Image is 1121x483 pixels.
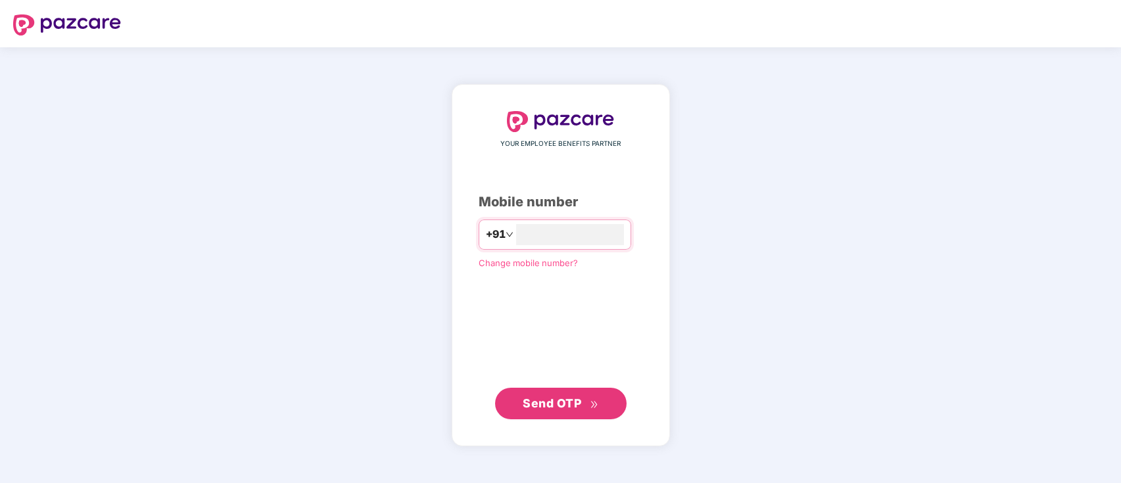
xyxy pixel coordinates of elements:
[479,192,643,212] div: Mobile number
[479,258,578,268] a: Change mobile number?
[506,231,513,239] span: down
[500,139,621,149] span: YOUR EMPLOYEE BENEFITS PARTNER
[486,226,506,242] span: +91
[590,400,598,409] span: double-right
[523,396,581,410] span: Send OTP
[507,111,615,132] img: logo
[495,388,627,419] button: Send OTPdouble-right
[13,14,121,35] img: logo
